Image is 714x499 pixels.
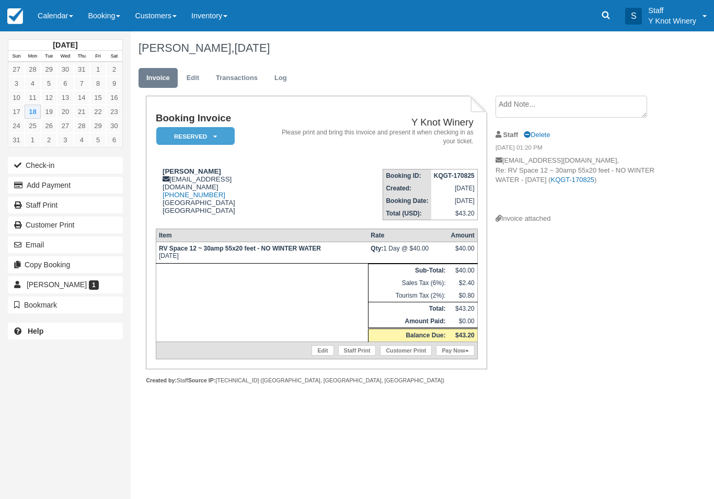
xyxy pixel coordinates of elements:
[74,51,90,62] th: Thu
[41,105,57,119] a: 19
[57,119,73,133] a: 27
[436,345,474,356] a: Pay Now
[41,62,57,76] a: 29
[368,277,448,289] td: Sales Tax (6%):
[648,16,696,26] p: Y Knot Winery
[41,51,57,62] th: Tue
[8,297,123,313] button: Bookmark
[53,41,77,49] strong: [DATE]
[156,242,368,264] td: [DATE]
[57,62,73,76] a: 30
[25,119,41,133] a: 25
[434,172,475,179] strong: KQGT-170825
[156,229,368,242] th: Item
[8,105,25,119] a: 17
[106,133,122,147] a: 6
[139,42,659,54] h1: [PERSON_NAME],
[368,315,448,328] th: Amount Paid:
[156,167,278,214] div: [EMAIL_ADDRESS][DOMAIN_NAME] [GEOGRAPHIC_DATA] [GEOGRAPHIC_DATA]
[208,68,266,88] a: Transactions
[8,323,123,339] a: Help
[8,133,25,147] a: 31
[106,119,122,133] a: 30
[496,143,659,155] em: [DATE] 01:20 PM
[106,51,122,62] th: Sat
[41,133,57,147] a: 2
[455,332,475,339] strong: $43.20
[74,105,90,119] a: 21
[282,128,474,146] address: Please print and bring this invoice and present it when checking in as your ticket.
[156,127,231,146] a: Reserved
[648,5,696,16] p: Staff
[25,76,41,90] a: 4
[282,117,474,128] h2: Y Knot Winery
[25,62,41,76] a: 28
[90,62,106,76] a: 1
[368,289,448,302] td: Tourism Tax (2%):
[163,167,221,175] strong: [PERSON_NAME]
[368,328,448,342] th: Balance Due:
[8,236,123,253] button: Email
[41,90,57,105] a: 12
[371,245,383,252] strong: Qty
[431,195,478,207] td: [DATE]
[74,62,90,76] a: 31
[90,133,106,147] a: 5
[90,90,106,105] a: 15
[380,345,432,356] a: Customer Print
[74,133,90,147] a: 4
[234,41,270,54] span: [DATE]
[338,345,376,356] a: Staff Print
[74,90,90,105] a: 14
[8,119,25,133] a: 24
[57,76,73,90] a: 6
[448,302,477,315] td: $43.20
[57,133,73,147] a: 3
[27,280,87,289] span: [PERSON_NAME]
[312,345,333,356] a: Edit
[159,245,321,252] strong: RV Space 12 ~ 30amp 55x20 feet - NO WINTER WATER
[156,113,278,124] h1: Booking Invoice
[8,62,25,76] a: 27
[25,105,41,119] a: 18
[188,377,216,383] strong: Source IP:
[179,68,207,88] a: Edit
[163,191,225,199] a: [PHONE_NUMBER]
[267,68,295,88] a: Log
[90,76,106,90] a: 8
[451,245,474,260] div: $40.00
[431,207,478,220] td: $43.20
[448,315,477,328] td: $0.00
[57,105,73,119] a: 20
[8,157,123,174] button: Check-in
[448,229,477,242] th: Amount
[89,280,99,290] span: 1
[41,119,57,133] a: 26
[106,62,122,76] a: 2
[106,76,122,90] a: 9
[90,119,106,133] a: 29
[8,256,123,273] button: Copy Booking
[41,76,57,90] a: 5
[383,195,431,207] th: Booking Date:
[8,217,123,233] a: Customer Print
[74,119,90,133] a: 28
[368,302,448,315] th: Total:
[496,214,659,224] div: Invoice attached
[503,131,519,139] strong: Staff
[8,90,25,105] a: 10
[368,229,448,242] th: Rate
[90,105,106,119] a: 22
[90,51,106,62] th: Fri
[57,90,73,105] a: 13
[448,264,477,277] td: $40.00
[625,8,642,25] div: S
[139,68,178,88] a: Invoice
[431,182,478,195] td: [DATE]
[8,177,123,194] button: Add Payment
[368,242,448,264] td: 1 Day @ $40.00
[368,264,448,277] th: Sub-Total:
[8,276,123,293] a: [PERSON_NAME] 1
[25,90,41,105] a: 11
[8,51,25,62] th: Sun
